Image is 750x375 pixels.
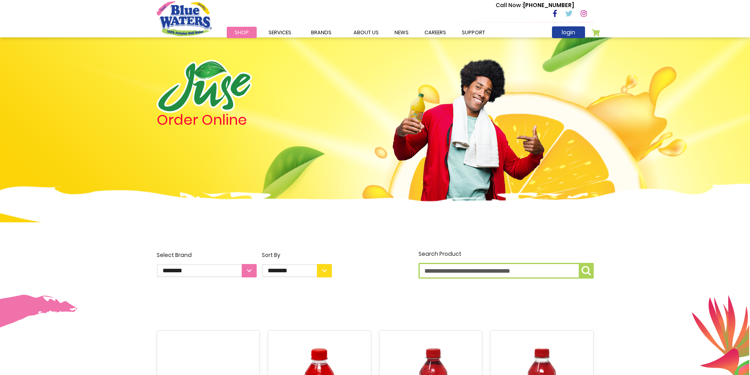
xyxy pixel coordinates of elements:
[392,45,545,214] img: man.png
[157,113,332,127] h4: Order Online
[417,27,454,38] a: careers
[454,27,493,38] a: support
[387,27,417,38] a: News
[581,266,591,275] img: search-icon.png
[157,1,212,36] a: store logo
[419,250,594,279] label: Search Product
[269,29,291,36] span: Services
[552,26,585,38] a: login
[579,263,594,279] button: Search Product
[496,1,574,9] p: [PHONE_NUMBER]
[262,264,332,277] select: Sort By
[157,264,257,277] select: Select Brand
[419,263,594,279] input: Search Product
[157,60,252,113] img: logo
[262,251,332,259] div: Sort By
[496,1,523,9] span: Call Now :
[157,251,257,277] label: Select Brand
[235,29,249,36] span: Shop
[346,27,387,38] a: about us
[311,29,331,36] span: Brands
